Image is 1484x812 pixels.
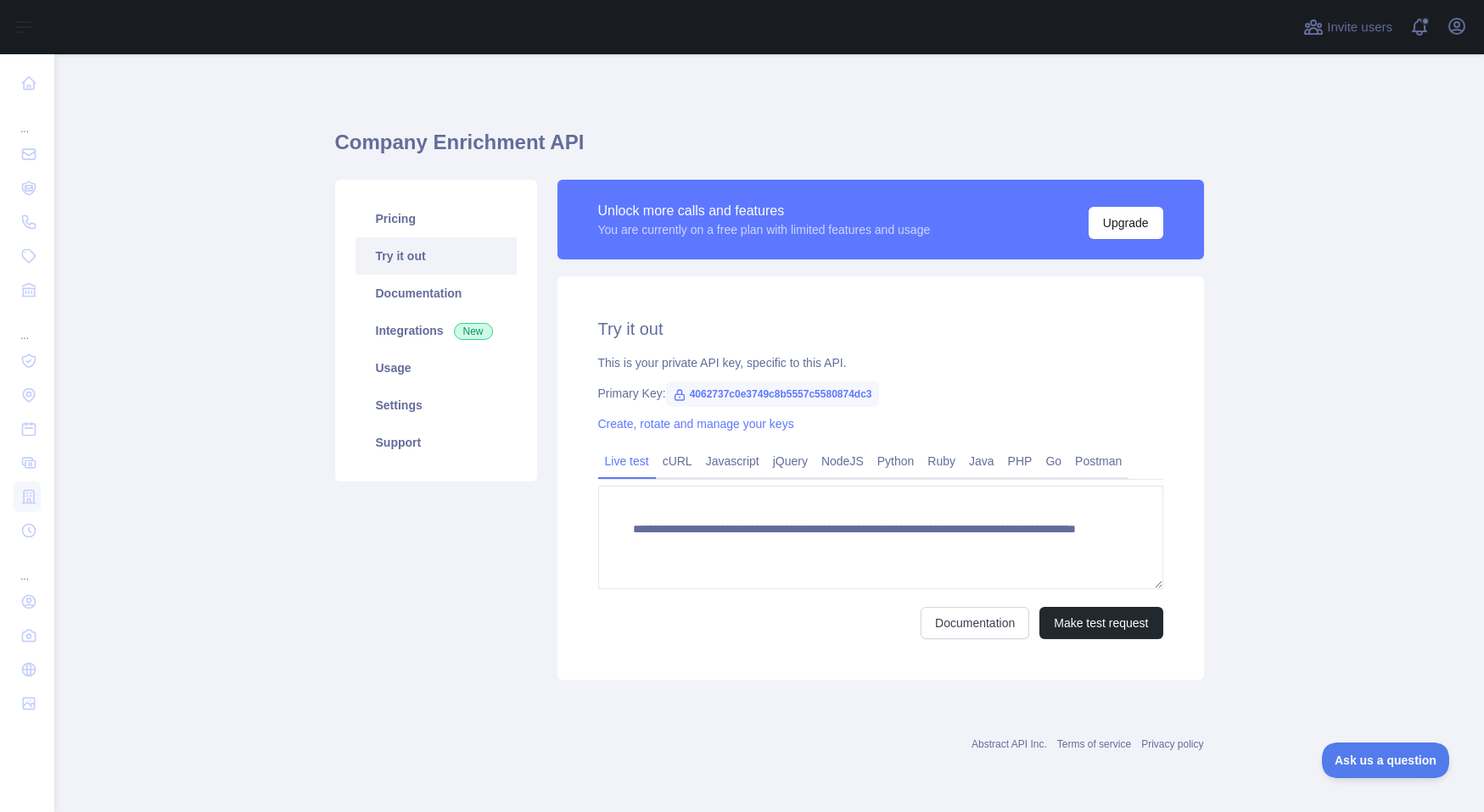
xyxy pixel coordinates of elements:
a: Try it out [356,237,517,275]
a: NodeJS [815,448,871,475]
a: Postman [1068,448,1128,475]
a: Documentation [921,607,1029,639]
a: Usage [356,349,517,387]
a: Pricing [356,200,517,237]
button: Invite users [1300,14,1396,41]
span: 4062737c0e3749c8b5557c5580874dc3 [666,381,879,407]
a: Create, rotate and manage your keys [598,417,794,431]
a: Support [356,424,517,461]
a: PHP [1001,448,1039,475]
div: Unlock more calls and features [598,201,931,221]
div: You are currently on a free plan with limited features and usage [598,221,931,238]
div: ... [14,549,41,583]
a: Abstract API Inc. [972,738,1047,750]
a: Documentation [356,275,517,312]
div: ... [14,309,41,342]
a: Ruby [921,448,962,475]
a: Go [1039,448,1068,475]
a: Live test [598,448,656,475]
a: Terms of service [1057,738,1131,750]
a: Javascript [699,448,766,475]
a: Privacy policy [1141,738,1203,750]
button: Make test request [1039,607,1162,639]
span: Invite users [1327,18,1392,37]
span: New [454,323,493,340]
a: Java [962,448,1001,475]
div: ... [14,102,41,136]
iframe: Toggle Customer Support [1322,742,1450,778]
a: Python [871,448,921,475]
a: Integrations New [356,312,517,349]
h1: Company Enrichment API [335,129,1204,170]
a: jQuery [766,448,815,475]
div: This is your private API key, specific to this API. [598,354,1163,371]
h2: Try it out [598,317,1163,341]
button: Upgrade [1089,207,1163,239]
a: cURL [656,448,699,475]
div: Primary Key: [598,385,1163,402]
a: Settings [356,387,517,424]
